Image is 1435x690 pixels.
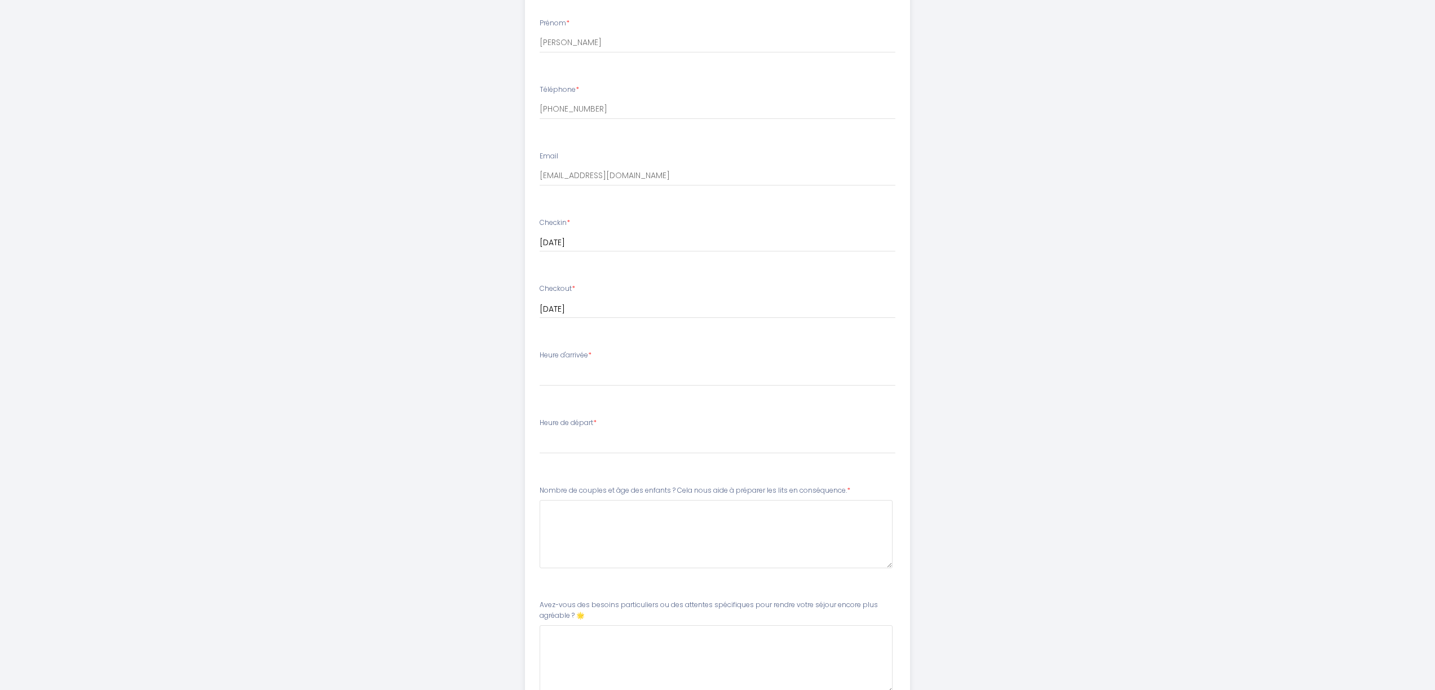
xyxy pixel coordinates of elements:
label: Checkout [540,284,575,294]
label: Email [540,151,558,162]
label: Heure d'arrivée [540,350,591,361]
label: Avez-vous des besoins particuliers ou des attentes spécifiques pour rendre votre séjour encore pl... [540,600,895,621]
label: Heure de départ [540,418,597,428]
label: Prénom [540,18,569,29]
label: Checkin [540,218,570,228]
label: Nombre de couples et âge des enfants ? Cela nous aide à préparer les lits en conséquence. [540,485,850,496]
label: Téléphone [540,85,579,95]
